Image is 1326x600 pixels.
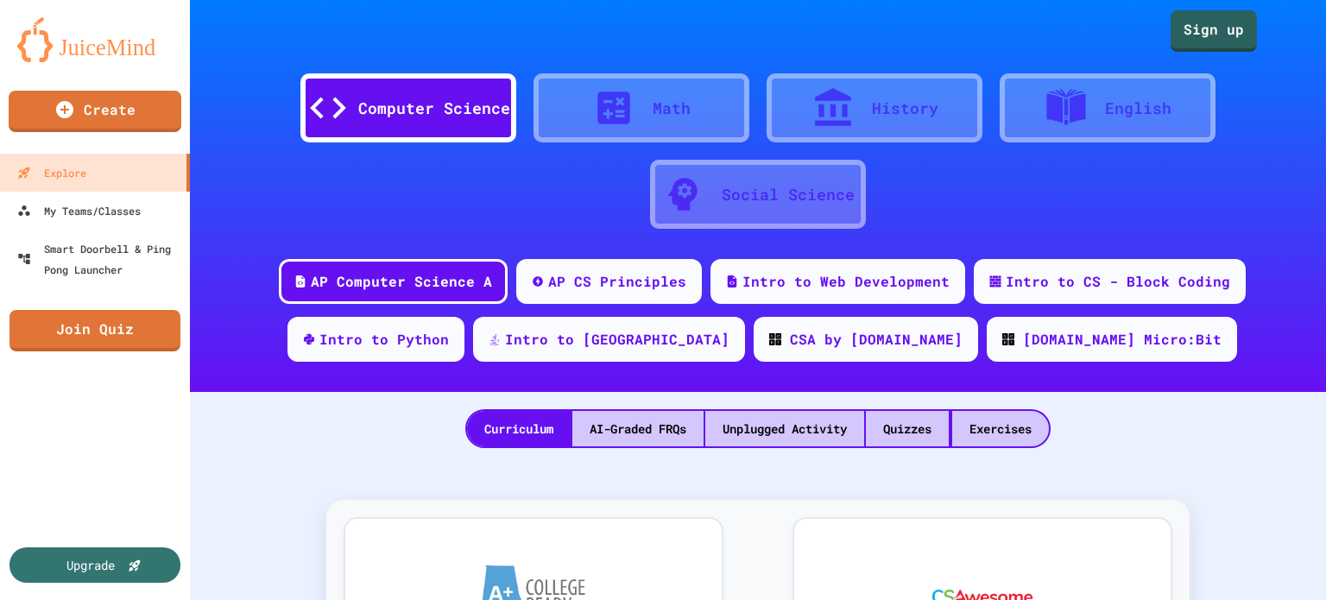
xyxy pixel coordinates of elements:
a: Join Quiz [9,310,180,351]
div: English [1105,97,1171,120]
a: Create [9,91,181,132]
div: Intro to Python [319,329,449,350]
div: My Teams/Classes [17,200,141,221]
div: Exercises [952,411,1049,446]
img: CODE_logo_RGB.png [769,333,781,345]
div: Computer Science [358,97,510,120]
img: CODE_logo_RGB.png [1002,333,1014,345]
img: logo-orange.svg [17,17,173,62]
div: AP CS Principles [548,271,686,292]
div: Upgrade [66,556,115,574]
div: Smart Doorbell & Ping Pong Launcher [17,238,183,280]
div: CSA by [DOMAIN_NAME] [790,329,963,350]
a: Sign up [1171,10,1257,52]
div: AI-Graded FRQs [572,411,704,446]
div: Quizzes [866,411,949,446]
div: Curriculum [467,411,571,446]
div: Math [653,97,691,120]
div: Explore [17,162,86,183]
div: Intro to CS - Block Coding [1006,271,1230,292]
div: AP Computer Science A [311,271,492,292]
div: History [872,97,938,120]
div: Social Science [722,183,855,206]
div: Intro to [GEOGRAPHIC_DATA] [505,329,729,350]
div: [DOMAIN_NAME] Micro:Bit [1023,329,1222,350]
div: Intro to Web Development [742,271,950,292]
div: Unplugged Activity [705,411,864,446]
